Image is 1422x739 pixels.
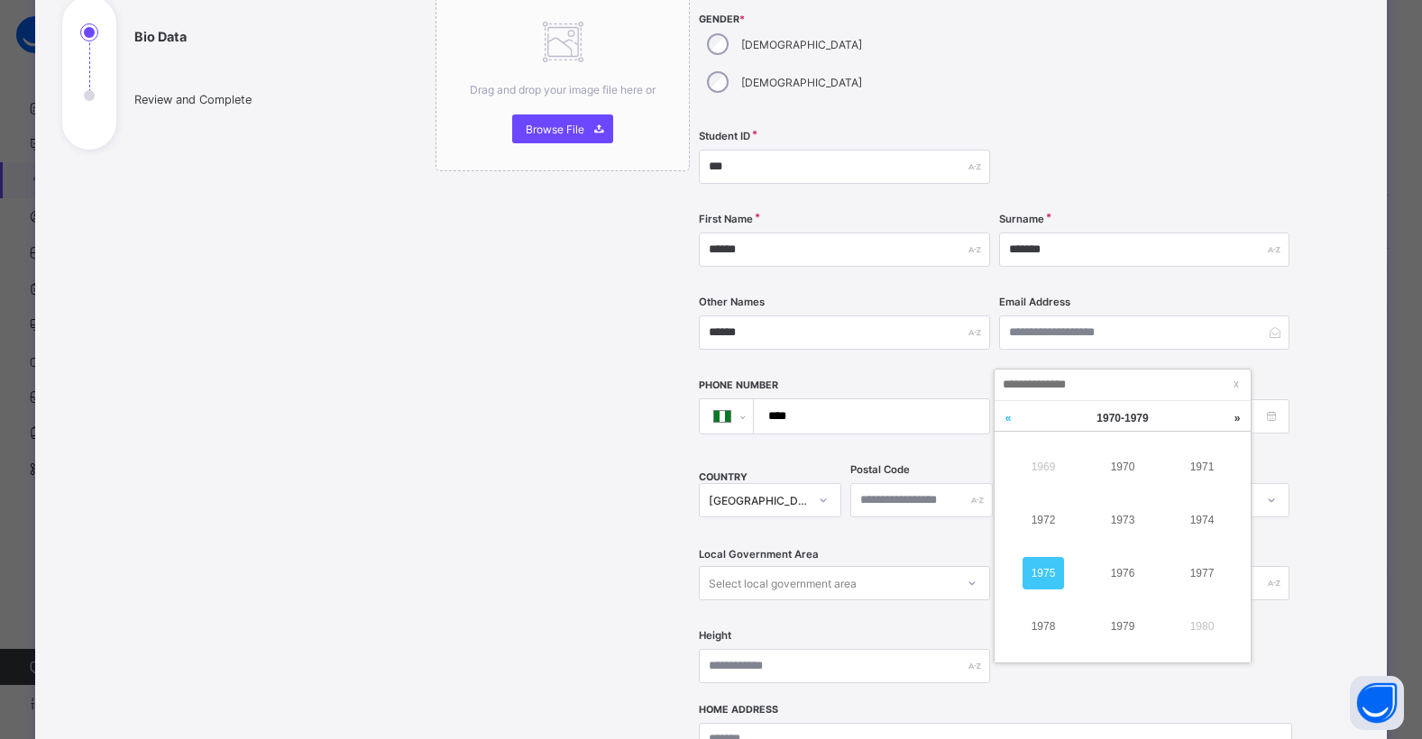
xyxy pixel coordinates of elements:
div: Select local government area [709,566,857,600]
td: 1971 [1162,440,1242,493]
span: Local Government Area [699,548,819,561]
td: 1972 [1004,493,1083,546]
label: Phone Number [699,379,778,391]
a: 1970-1979 [1041,401,1204,435]
td: 1979 [1083,600,1162,653]
span: Drag and drop your image file here or [470,83,656,96]
span: 1970 - 1979 [1096,412,1148,424]
a: 1980 [1181,610,1223,643]
td: 1976 [1083,547,1162,600]
a: 1969 [1023,451,1064,483]
a: 1971 [1181,451,1223,483]
label: Height [699,629,731,642]
td: 1970 [1083,440,1162,493]
a: 1973 [1102,504,1143,536]
label: Surname [999,213,1044,225]
label: Email Address [999,296,1070,308]
span: Browse File [526,123,584,136]
label: Postal Code [850,463,910,476]
label: Student ID [699,130,750,142]
a: 1977 [1181,557,1223,589]
label: Other Names [699,296,765,308]
label: Home Address [699,704,778,716]
label: [DEMOGRAPHIC_DATA] [741,38,862,51]
td: 1974 [1162,493,1242,546]
a: 1979 [1102,610,1143,643]
a: 1978 [1023,610,1064,643]
a: 1976 [1102,557,1143,589]
span: COUNTRY [699,471,748,483]
div: [GEOGRAPHIC_DATA] [709,494,808,507]
label: [DEMOGRAPHIC_DATA] [741,76,862,89]
a: 1972 [1023,504,1064,536]
a: Next decade [1224,401,1251,435]
a: 1970 [1102,451,1143,483]
td: 1973 [1083,493,1162,546]
a: 1975 [1023,557,1064,589]
span: Gender [699,14,989,25]
td: 1977 [1162,547,1242,600]
label: First Name [699,213,753,225]
a: Last decade [995,401,1022,435]
a: 1974 [1181,504,1223,536]
td: 1978 [1004,600,1083,653]
td: 1975 [1004,547,1083,600]
button: Open asap [1350,676,1404,730]
td: 1969 [1004,440,1083,493]
td: 1980 [1162,600,1242,653]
